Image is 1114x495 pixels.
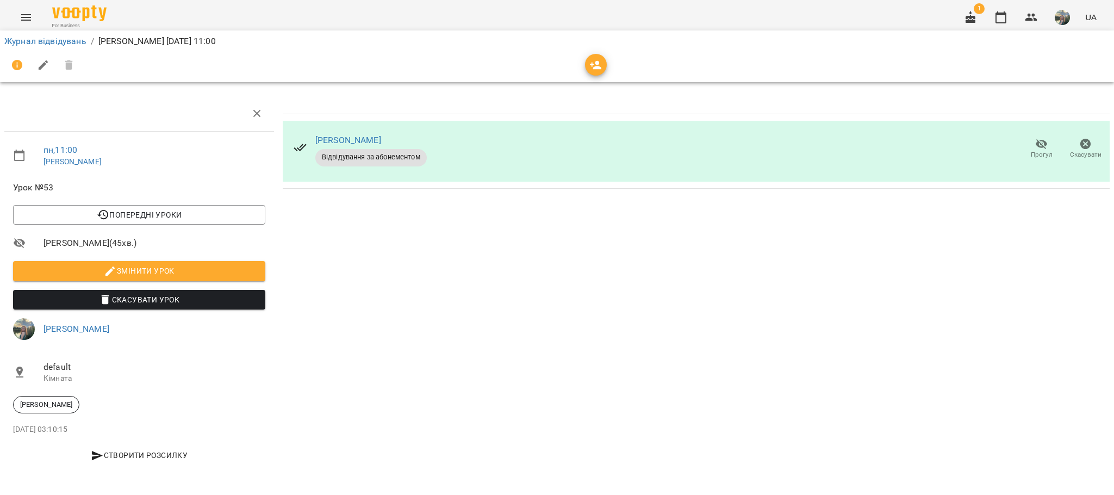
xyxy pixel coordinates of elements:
nav: breadcrumb [4,35,1110,48]
button: Скасувати Урок [13,290,265,310]
span: Попередні уроки [22,208,257,221]
a: пн , 11:00 [43,145,77,155]
button: Змінити урок [13,261,265,281]
span: Прогул [1031,150,1053,159]
button: Попередні уроки [13,205,265,225]
a: [PERSON_NAME] [43,324,109,334]
span: Створити розсилку [17,449,261,462]
span: 1 [974,3,985,14]
span: Змінити урок [22,264,257,277]
a: [PERSON_NAME] [315,135,381,145]
img: 3ee4fd3f6459422412234092ea5b7c8e.jpg [1055,10,1070,25]
button: Прогул [1019,134,1063,164]
button: UA [1081,7,1101,27]
button: Скасувати [1063,134,1107,164]
span: Урок №53 [13,181,265,194]
p: Кімната [43,373,265,384]
img: 3ee4fd3f6459422412234092ea5b7c8e.jpg [13,318,35,340]
li: / [91,35,94,48]
button: Створити розсилку [13,445,265,465]
p: [PERSON_NAME] [DATE] 11:00 [98,35,216,48]
div: [PERSON_NAME] [13,396,79,413]
span: Відвідування за абонементом [315,152,427,162]
span: UA [1085,11,1097,23]
span: For Business [52,22,107,29]
img: Voopty Logo [52,5,107,21]
p: [DATE] 03:10:15 [13,424,265,435]
span: [PERSON_NAME] ( 45 хв. ) [43,237,265,250]
a: Журнал відвідувань [4,36,86,46]
span: [PERSON_NAME] [14,400,79,410]
button: Menu [13,4,39,30]
span: Скасувати [1070,150,1101,159]
span: default [43,361,265,374]
span: Скасувати Урок [22,293,257,306]
a: [PERSON_NAME] [43,157,102,166]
